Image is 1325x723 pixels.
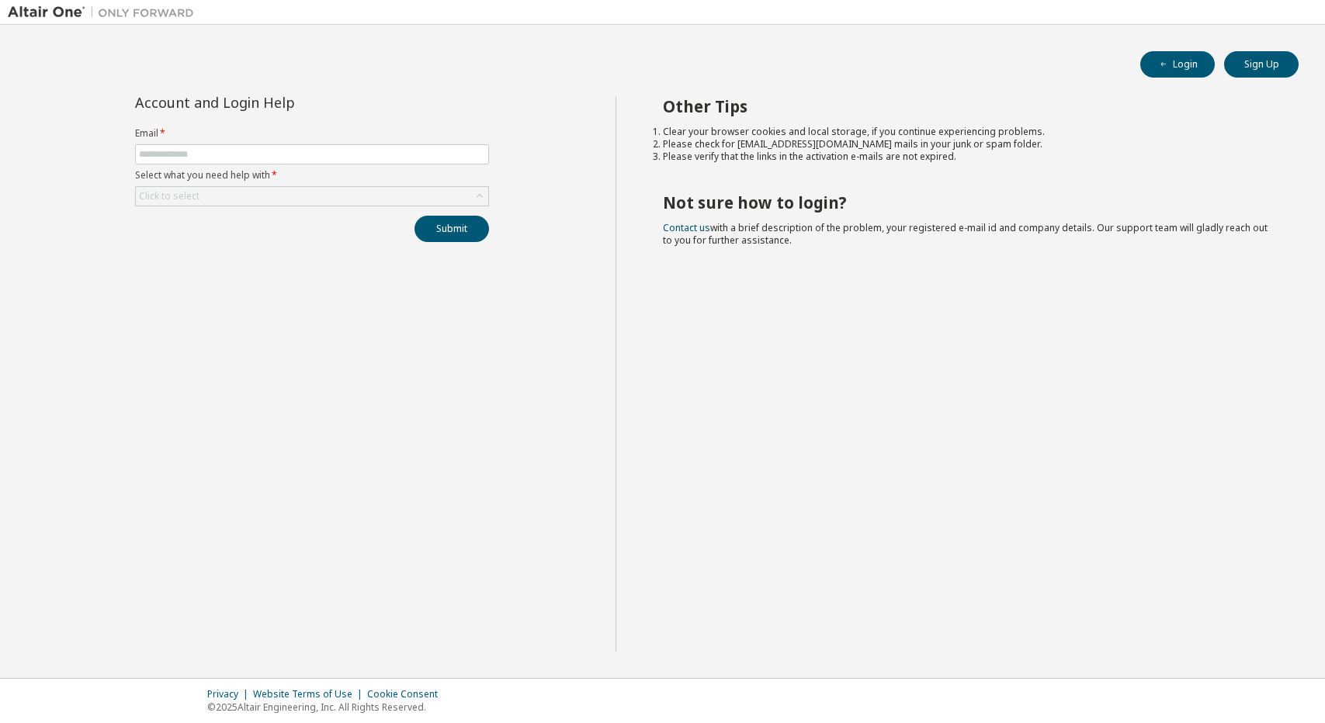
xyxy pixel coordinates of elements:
h2: Other Tips [663,96,1271,116]
label: Select what you need help with [135,169,489,182]
div: Click to select [136,187,488,206]
div: Privacy [207,688,253,701]
a: Contact us [663,221,710,234]
label: Email [135,127,489,140]
div: Click to select [139,190,199,202]
button: Login [1140,51,1215,78]
li: Clear your browser cookies and local storage, if you continue experiencing problems. [663,126,1271,138]
span: with a brief description of the problem, your registered e-mail id and company details. Our suppo... [663,221,1268,247]
img: Altair One [8,5,202,20]
div: Website Terms of Use [253,688,367,701]
li: Please verify that the links in the activation e-mails are not expired. [663,150,1271,163]
div: Cookie Consent [367,688,447,701]
div: Account and Login Help [135,96,418,109]
button: Submit [414,216,489,242]
h2: Not sure how to login? [663,192,1271,213]
button: Sign Up [1224,51,1299,78]
p: © 2025 Altair Engineering, Inc. All Rights Reserved. [207,701,447,714]
li: Please check for [EMAIL_ADDRESS][DOMAIN_NAME] mails in your junk or spam folder. [663,138,1271,150]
